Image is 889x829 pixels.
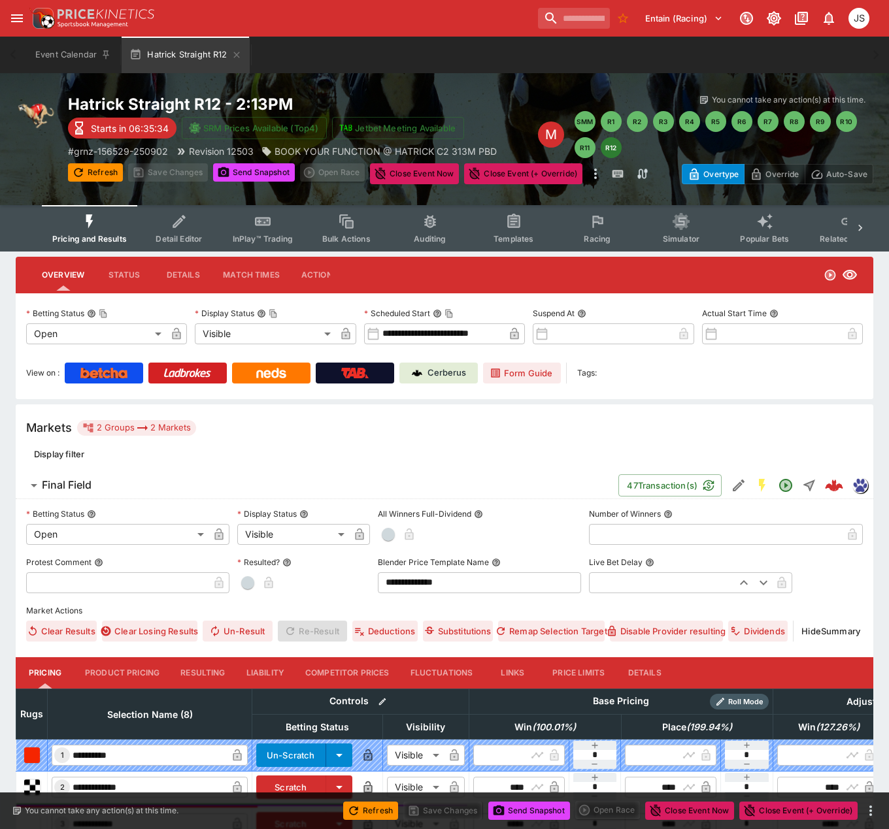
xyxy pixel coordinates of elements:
p: Revision 12503 [189,144,254,158]
button: Display filter [26,444,92,464]
img: logo-cerberus--red.svg [825,476,843,495]
span: Bulk Actions [322,234,371,244]
div: Open [26,524,209,545]
svg: Open [778,478,794,493]
span: Win(127.26%) [784,719,874,735]
span: Detail Editor [156,234,202,244]
button: R6 [731,111,752,132]
p: Protest Comment [26,557,92,568]
button: Notifications [817,7,841,30]
button: Deductions [352,621,418,642]
div: Open [26,323,166,344]
em: ( 127.26 %) [816,719,860,735]
input: search [538,8,610,29]
span: Auditing [414,234,446,244]
button: R10 [836,111,857,132]
p: Betting Status [26,308,84,319]
img: Betcha [80,368,127,378]
button: R12 [601,137,622,158]
button: Bulk edit [374,693,391,710]
span: Visibility [392,719,460,735]
button: Live Bet Delay [645,558,654,567]
a: Cerberus [399,363,478,383]
p: Actual Start Time [702,308,767,319]
button: Remap Selection Target [498,621,605,642]
button: Betting StatusCopy To Clipboard [87,309,96,318]
button: Auto-Save [805,164,873,184]
button: R4 [679,111,700,132]
div: BOOK YOUR FUNCTION @ HATRICK C2 313M PBD [261,144,497,158]
button: Match Times [212,259,290,291]
button: Override [744,164,805,184]
button: Pricing [16,657,75,689]
span: Racing [584,234,611,244]
div: grnz [852,478,868,493]
button: Product Pricing [75,657,170,689]
button: Actual Start Time [769,309,779,318]
span: Betting Status [271,719,363,735]
button: Toggle light/dark mode [762,7,786,30]
button: Liability [236,657,295,689]
span: Simulator [663,234,699,244]
img: PriceKinetics [58,9,154,19]
p: Display Status [237,508,297,519]
button: Copy To Clipboard [99,309,108,318]
div: Start From [682,164,873,184]
button: HideSummary [799,621,863,642]
button: Scratch [256,775,326,799]
p: Resulted? [237,557,280,568]
div: John Seaton [848,8,869,29]
button: R2 [627,111,648,132]
button: Resulting [170,657,235,689]
button: Close Event (+ Override) [464,163,582,184]
button: Copy To Clipboard [444,309,454,318]
div: split button [575,801,640,819]
p: Cerberus [428,366,466,380]
p: Override [765,167,799,181]
button: No Bookmarks [612,8,633,29]
button: Select Tenant [637,8,731,29]
p: Display Status [195,308,254,319]
button: Refresh [68,163,123,182]
img: jetbet-logo.svg [339,122,352,135]
h5: Markets [26,420,72,435]
button: Overtype [682,164,745,184]
div: Visible [387,745,444,766]
button: Actions [290,259,349,291]
button: SMM [575,111,595,132]
button: R11 [575,137,595,158]
div: Base Pricing [588,693,654,709]
svg: Open [824,268,837,282]
span: Popular Bets [740,234,789,244]
p: All Winners Full-Dividend [378,508,471,519]
button: Suspend At [577,309,586,318]
button: more [588,163,603,184]
button: Connected to PK [735,7,758,30]
button: Competitor Prices [295,657,400,689]
p: Auto-Save [826,167,867,181]
button: more [863,803,879,819]
button: R1 [601,111,622,132]
p: Betting Status [26,508,84,519]
img: Neds [256,368,286,378]
a: e8aa3e11-5e23-4da1-b259-08685878d1b1 [821,472,847,498]
button: Details [615,657,674,689]
img: TabNZ [341,368,369,378]
nav: pagination navigation [575,111,873,158]
span: 2 [58,783,67,792]
div: Visible [237,524,349,545]
button: Price Limits [542,657,615,689]
p: Starts in 06:35:34 [91,122,169,135]
button: R7 [758,111,779,132]
button: Un-Result [203,621,273,642]
button: Links [483,657,542,689]
p: You cannot take any action(s) at this time. [712,94,865,106]
h6: Final Field [42,478,92,492]
span: Templates [494,234,533,244]
span: 1 [58,751,67,760]
button: Clear Results [26,621,97,642]
img: Sportsbook Management [58,22,128,27]
svg: Visible [842,267,858,283]
button: Fluctuations [400,657,484,689]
